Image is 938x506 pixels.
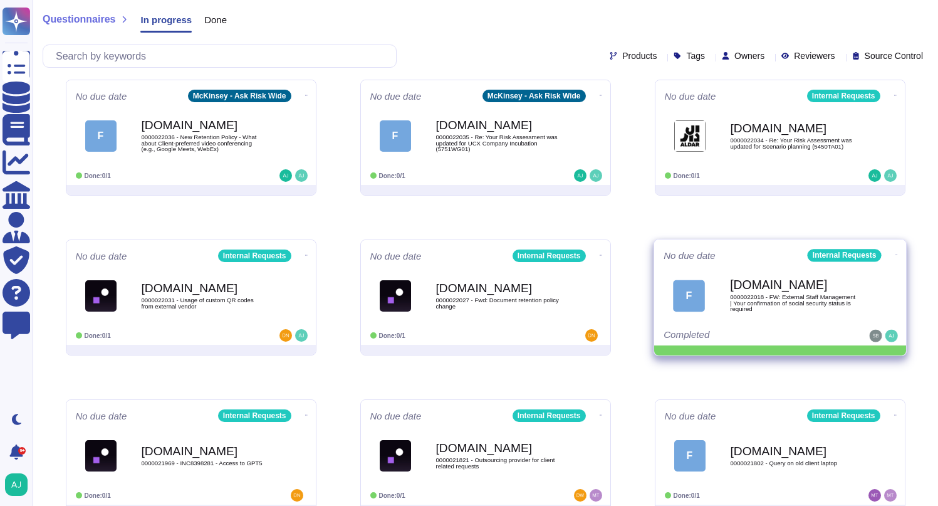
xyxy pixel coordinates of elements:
div: Internal Requests [513,409,586,422]
span: Done: 0/1 [85,492,111,499]
span: No due date [664,251,716,260]
span: No due date [76,251,127,261]
b: [DOMAIN_NAME] [436,119,561,131]
img: user [885,330,897,342]
img: Logo [380,280,411,312]
img: user [295,329,308,342]
span: No due date [370,411,422,421]
div: Internal Requests [807,409,880,422]
span: Products [622,51,657,60]
img: user [585,329,598,342]
img: Logo [85,280,117,312]
span: Source Control [865,51,923,60]
b: [DOMAIN_NAME] [142,445,267,457]
b: [DOMAIN_NAME] [142,119,267,131]
span: Done: 0/1 [85,172,111,179]
b: [DOMAIN_NAME] [730,279,857,291]
span: Done: 0/1 [379,172,405,179]
span: 0000021969 - INC8398281 - Access to GPT5 [142,460,267,466]
span: 0000022034 - Re: Your Risk Assessment was updated for Scenario planning (5450TA01) [731,137,856,149]
span: 0000022035 - Re: Your Risk Assessment was updated for UCX Company Incubation (5751WG01) [436,134,561,152]
span: 0000022036 - New Retention Policy - What about Client-preferred video conferencing (e.g., Google ... [142,134,267,152]
img: user [574,169,586,182]
div: 9+ [18,447,26,455]
span: No due date [665,92,716,101]
img: user [884,169,897,182]
div: Completed [664,330,819,342]
span: 0000021821 - Outsourcing provider for client related requests [436,457,561,469]
input: Search by keywords [50,45,396,67]
span: 0000022031 - Usage of custom QR codes from external vendor [142,297,267,309]
div: Internal Requests [513,250,586,262]
img: user [279,169,292,182]
div: F [380,120,411,152]
span: Done: 0/1 [85,332,111,339]
button: user [3,471,36,498]
b: [DOMAIN_NAME] [436,442,561,454]
div: McKinsey - Ask Risk Wide [188,90,291,102]
div: Internal Requests [807,90,880,102]
div: F [674,440,706,472]
img: user [590,489,602,502]
img: user [574,489,586,502]
span: In progress [140,15,192,24]
span: No due date [76,411,127,421]
span: 0000022018 - FW: External Staff Management | Your confirmation of social security status is required [730,294,857,312]
img: user [590,169,602,182]
span: Done: 0/1 [379,332,405,339]
span: No due date [370,251,422,261]
span: Done [204,15,227,24]
span: 0000021802 - Query on old client laptop [731,460,856,466]
span: Done: 0/1 [379,492,405,499]
img: user [868,169,881,182]
img: user [279,329,292,342]
b: [DOMAIN_NAME] [436,282,561,294]
span: Done: 0/1 [674,172,700,179]
span: Done: 0/1 [674,492,700,499]
div: McKinsey - Ask Risk Wide [482,90,586,102]
img: user [5,473,28,496]
span: Tags [686,51,705,60]
img: user [295,169,308,182]
img: Logo [85,440,117,472]
div: Internal Requests [218,409,291,422]
img: user [884,489,897,502]
span: No due date [76,92,127,101]
div: Internal Requests [807,249,881,261]
div: Internal Requests [218,250,291,262]
img: user [869,330,882,342]
b: [DOMAIN_NAME] [731,445,856,457]
span: No due date [370,92,422,101]
b: [DOMAIN_NAME] [142,282,267,294]
span: No due date [665,411,716,421]
span: Reviewers [794,51,835,60]
img: user [868,489,881,502]
img: Logo [674,120,706,152]
img: Logo [380,440,411,472]
div: F [85,120,117,152]
img: user [291,489,303,502]
div: F [673,280,705,312]
span: Owners [734,51,764,60]
span: 0000022027 - Fwd: Document retention policy change [436,297,561,309]
b: [DOMAIN_NAME] [731,122,856,134]
span: Questionnaires [43,14,115,24]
